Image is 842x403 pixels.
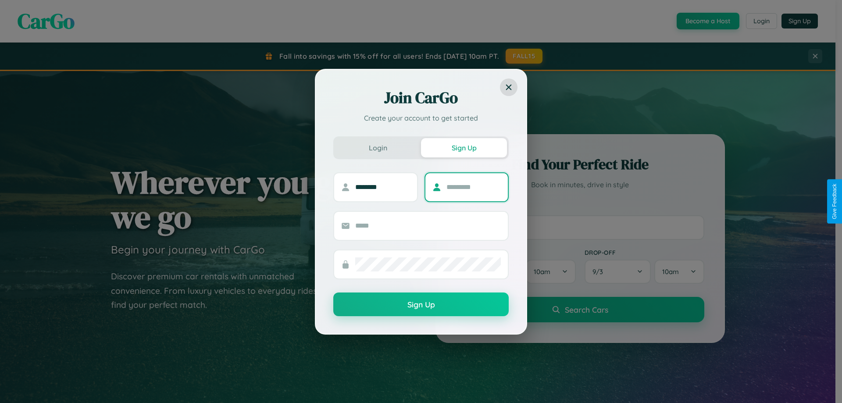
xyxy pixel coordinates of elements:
[335,138,421,157] button: Login
[333,292,509,316] button: Sign Up
[333,113,509,123] p: Create your account to get started
[831,184,838,219] div: Give Feedback
[421,138,507,157] button: Sign Up
[333,87,509,108] h2: Join CarGo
